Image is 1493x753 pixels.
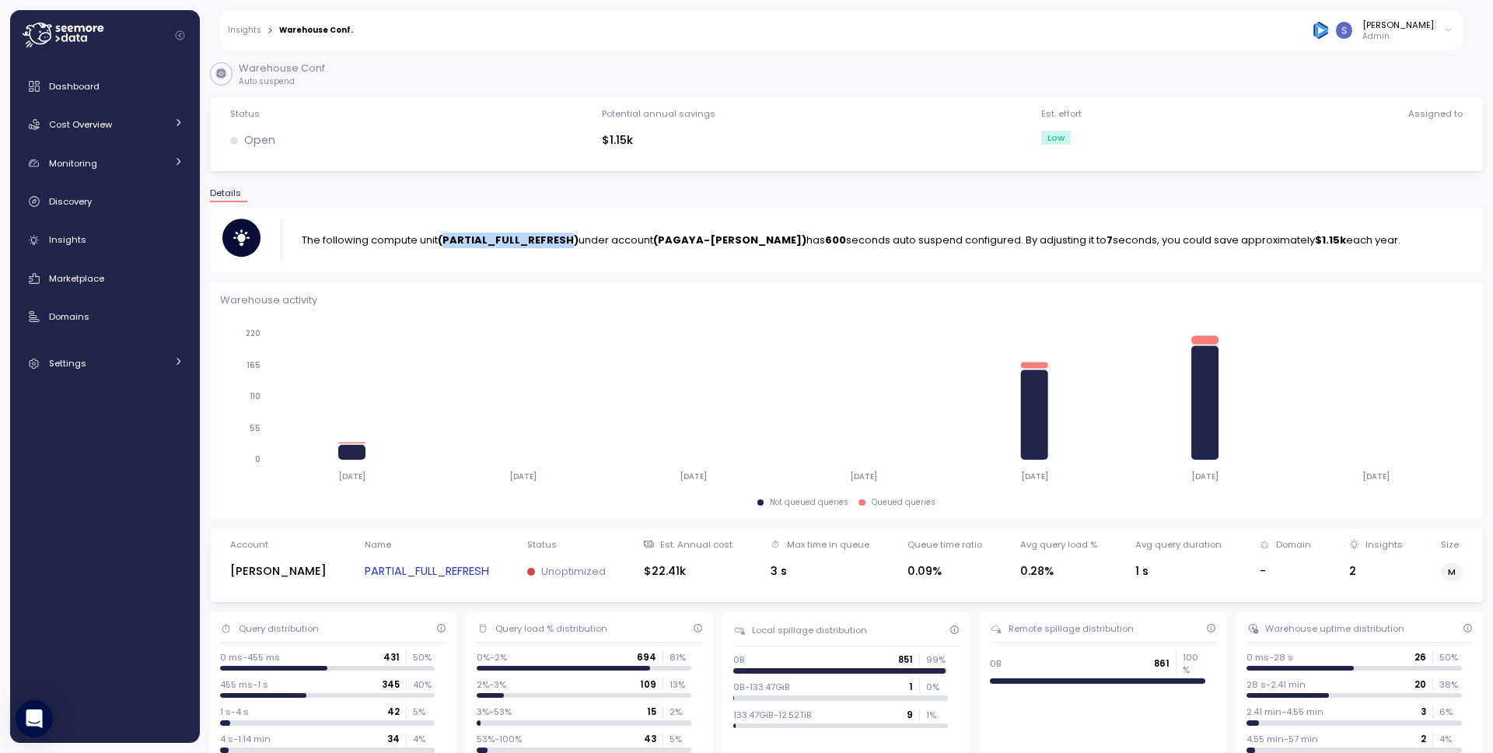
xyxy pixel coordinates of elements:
[647,706,656,718] p: 15
[670,706,691,718] p: 2 %
[1009,622,1134,635] div: Remote spillage distribution
[1191,471,1219,482] tspan: [DATE]
[338,471,365,482] tspan: [DATE]
[387,733,400,745] p: 34
[477,733,522,745] p: 53%-100%
[1183,651,1205,677] p: 100 %
[1408,107,1463,120] div: Assigned to
[49,80,100,93] span: Dashboard
[382,678,400,691] p: 345
[1336,22,1352,38] img: ACg8ocLCy7HMj59gwelRyEldAl2GQfy23E10ipDNf0SDYCnD3y85RA=s96-c
[230,538,268,551] div: Account
[239,76,327,87] p: Auto suspend
[770,497,848,508] div: Not queued queries
[279,26,353,34] div: Warehouse Conf.
[909,681,913,693] p: 1
[1260,562,1311,580] div: -
[1362,19,1434,31] div: [PERSON_NAME]
[387,706,400,718] p: 42
[1439,678,1461,691] p: 38 %
[365,538,391,551] div: Name
[644,733,656,745] p: 43
[733,653,745,666] p: 0B
[1421,706,1426,718] p: 3
[907,562,982,580] div: 0.09%
[16,263,194,294] a: Marketplace
[1246,706,1323,718] p: 2.41 min-4.55 min
[49,310,89,323] span: Domains
[1362,31,1434,42] p: Admin
[787,538,869,551] div: Max time in queue
[477,651,507,664] p: 0%-2%
[670,678,691,691] p: 13 %
[527,538,557,551] div: Status
[220,733,271,745] p: 4 s-1.14 min
[1246,678,1306,691] p: 28 s-2.41 min
[898,653,913,666] p: 851
[1414,678,1426,691] p: 20
[170,30,190,41] button: Collapse navigation
[907,709,913,721] p: 9
[49,357,86,369] span: Settings
[1362,471,1389,482] tspan: [DATE]
[653,233,806,247] strong: (PAGAYA-[PERSON_NAME])
[926,653,948,666] p: 99 %
[49,272,104,285] span: Marketplace
[239,61,327,76] p: Warehouse Conf.
[1448,564,1456,580] span: M
[509,471,536,482] tspan: [DATE]
[413,706,435,718] p: 5 %
[1414,651,1426,664] p: 26
[16,225,194,256] a: Insights
[1265,622,1404,635] div: Warehouse uptime distribution
[1441,538,1459,551] div: Size
[1020,562,1097,580] div: 0.28%
[255,454,260,464] tspan: 0
[680,471,707,482] tspan: [DATE]
[752,624,867,636] div: Local spillage distribution
[16,109,194,140] a: Cost Overview
[239,622,319,635] div: Query distribution
[438,233,579,247] strong: (PARTIAL_FULL_REFRESH)
[220,651,280,664] p: 0 ms-455 ms
[1439,706,1461,718] p: 6 %
[365,562,489,580] a: PARTIAL_FULL_REFRESH
[228,26,261,34] a: Insights
[413,733,435,745] p: 4 %
[926,709,948,721] p: 1 %
[1154,657,1170,670] p: 861
[1021,471,1048,482] tspan: [DATE]
[1276,538,1311,551] div: Domain
[733,681,790,693] p: 0B-133.47GiB
[267,26,273,36] div: >
[49,118,112,131] span: Cost Overview
[383,651,400,664] p: 431
[1107,233,1113,247] strong: 7
[602,107,715,120] div: Potential annual savings
[16,148,194,179] a: Monitoring
[16,71,194,102] a: Dashboard
[1020,538,1097,551] div: Avg query load %
[230,562,327,580] div: [PERSON_NAME]
[1349,562,1403,580] div: 2
[670,733,691,745] p: 5 %
[1439,651,1461,664] p: 50 %
[49,157,97,170] span: Monitoring
[302,233,1400,248] p: The following compute unit under account has seconds auto suspend configured. By adjusting it to ...
[637,651,656,664] p: 694
[733,709,812,721] p: 133.47GiB-12.52TiB
[1365,538,1403,551] div: Insights
[907,538,982,551] div: Queue time ratio
[990,657,1002,670] p: 0B
[16,700,53,737] div: Open Intercom Messenger
[1439,733,1461,745] p: 4 %
[250,391,260,401] tspan: 110
[771,562,869,580] div: 3 s
[495,622,607,635] div: Query load % distribution
[602,131,715,149] div: $1.15k
[16,348,194,379] a: Settings
[541,564,606,580] p: Unoptimized
[247,360,260,370] tspan: 165
[49,233,86,246] span: Insights
[1313,22,1329,38] img: 684936bde12995657316ed44.PNG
